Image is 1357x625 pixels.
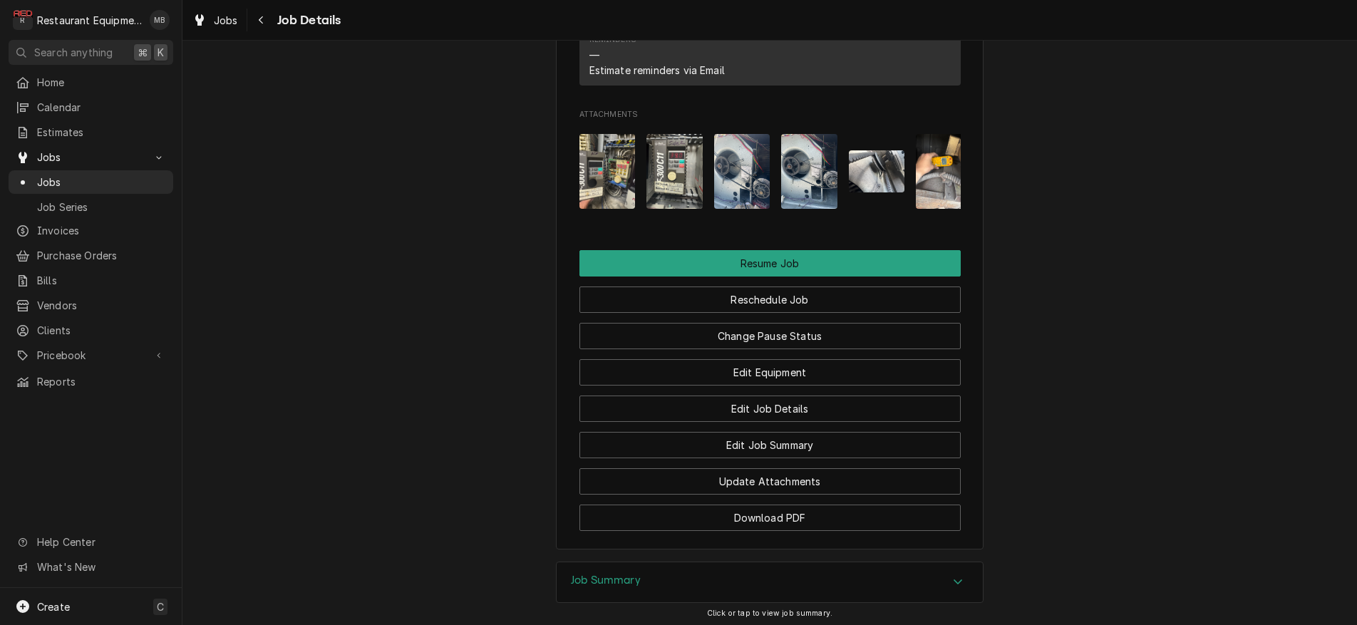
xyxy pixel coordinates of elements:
[37,125,166,140] span: Estimates
[187,9,244,32] a: Jobs
[37,323,166,338] span: Clients
[579,123,961,221] span: Attachments
[579,286,961,313] button: Reschedule Job
[37,13,142,28] div: Restaurant Equipment Diagnostics
[579,109,961,120] span: Attachments
[9,370,173,393] a: Reports
[589,34,725,78] div: Reminders
[37,200,166,215] span: Job Series
[37,175,166,190] span: Jobs
[9,319,173,342] a: Clients
[13,10,33,30] div: Restaurant Equipment Diagnostics's Avatar
[579,250,961,277] div: Button Group Row
[214,13,238,28] span: Jobs
[579,468,961,495] button: Update Attachments
[9,219,173,242] a: Invoices
[714,134,770,209] img: q5HdRAelR62YE6SRvVAs
[579,422,961,458] div: Button Group Row
[150,10,170,30] div: MB
[138,45,148,60] span: ⌘
[579,396,961,422] button: Edit Job Details
[579,349,961,386] div: Button Group Row
[9,170,173,194] a: Jobs
[13,10,33,30] div: R
[557,562,983,602] button: Accordion Details Expand Trigger
[9,294,173,317] a: Vendors
[557,562,983,602] div: Accordion Header
[579,458,961,495] div: Button Group Row
[37,298,166,313] span: Vendors
[150,10,170,30] div: Matthew Brunty's Avatar
[579,386,961,422] div: Button Group Row
[37,150,145,165] span: Jobs
[9,530,173,554] a: Go to Help Center
[579,250,961,531] div: Button Group
[9,145,173,169] a: Go to Jobs
[37,348,145,363] span: Pricebook
[37,75,166,90] span: Home
[579,109,961,220] div: Attachments
[9,269,173,292] a: Bills
[579,134,636,209] img: Gai9Y25uRlekYxnWGk8I
[273,11,341,30] span: Job Details
[158,45,164,60] span: K
[9,195,173,219] a: Job Series
[579,495,961,531] div: Button Group Row
[250,9,273,31] button: Navigate back
[579,505,961,531] button: Download PDF
[37,601,70,613] span: Create
[9,344,173,367] a: Go to Pricebook
[9,555,173,579] a: Go to What's New
[37,223,166,238] span: Invoices
[646,134,703,209] img: Uv4WiHR4QLeLJOxkMTOx
[9,244,173,267] a: Purchase Orders
[556,562,984,603] div: Job Summary
[9,95,173,119] a: Calendar
[579,250,961,277] button: Resume Job
[571,574,641,587] h3: Job Summary
[37,100,166,115] span: Calendar
[849,150,905,192] img: 9fGhB521RLO0P1Eda11j
[37,374,166,389] span: Reports
[9,71,173,94] a: Home
[589,48,599,63] div: —
[579,323,961,349] button: Change Pause Status
[34,45,113,60] span: Search anything
[157,599,164,614] span: C
[579,277,961,313] div: Button Group Row
[9,120,173,144] a: Estimates
[37,273,166,288] span: Bills
[707,609,832,618] span: Click or tap to view job summary.
[579,432,961,458] button: Edit Job Summary
[579,313,961,349] div: Button Group Row
[9,40,173,65] button: Search anything⌘K
[916,134,972,209] img: iIIb4xbTTFqBEkyGJzkI
[37,248,166,263] span: Purchase Orders
[37,534,165,549] span: Help Center
[37,559,165,574] span: What's New
[589,63,725,78] div: Estimate reminders via Email
[579,359,961,386] button: Edit Equipment
[781,134,837,209] img: 4F6RfS3yS3CZbDZ8zaka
